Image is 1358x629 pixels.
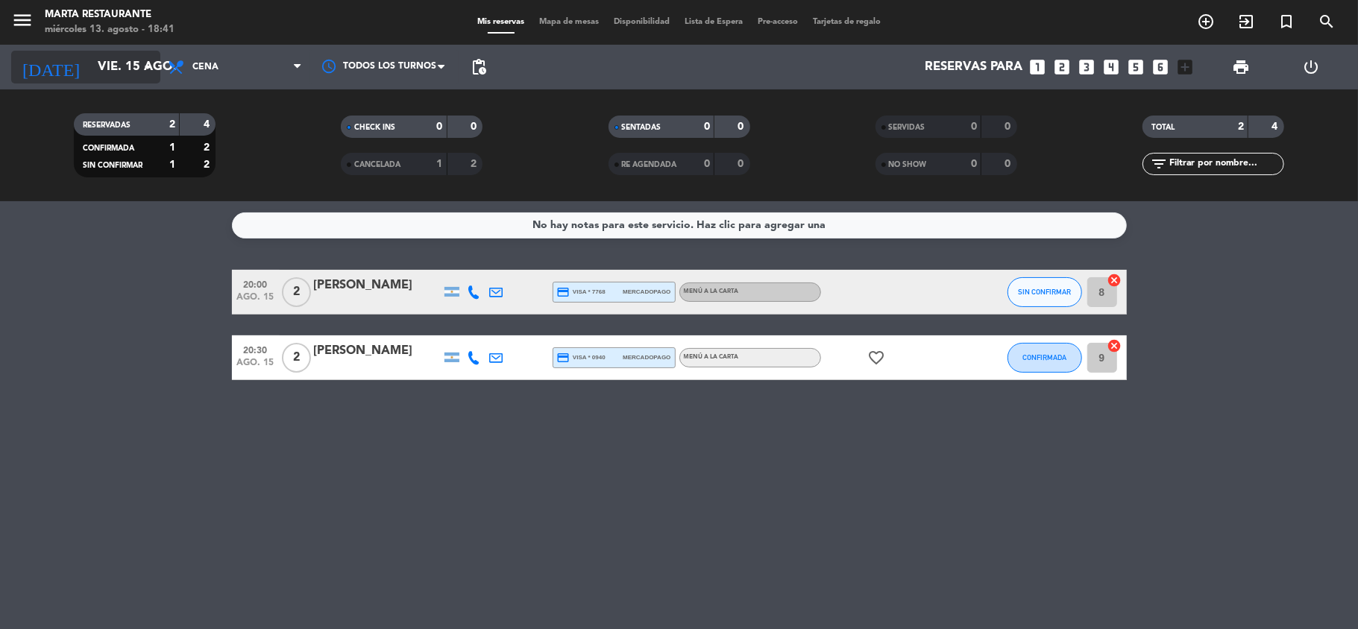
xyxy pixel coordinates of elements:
[1107,273,1122,288] i: cancel
[889,124,925,131] span: SERVIDAS
[204,159,213,170] strong: 2
[282,277,311,307] span: 2
[1303,58,1321,76] i: power_settings_new
[532,18,606,26] span: Mapa de mesas
[83,162,142,169] span: SIN CONFIRMAR
[1127,57,1146,77] i: looks_5
[83,145,134,152] span: CONFIRMADA
[1053,57,1072,77] i: looks_two
[11,9,34,31] i: menu
[169,142,175,153] strong: 1
[623,287,670,297] span: mercadopago
[237,292,274,309] span: ago. 15
[622,124,661,131] span: SENTADAS
[1232,58,1250,76] span: print
[606,18,677,26] span: Disponibilidad
[623,353,670,362] span: mercadopago
[45,22,175,37] div: miércoles 13. agosto - 18:41
[1277,13,1295,31] i: turned_in_not
[204,142,213,153] strong: 2
[1168,156,1283,172] input: Filtrar por nombre...
[45,7,175,22] div: Marta Restaurante
[557,285,570,299] i: credit_card
[354,124,395,131] span: CHECK INS
[11,9,34,37] button: menu
[1005,159,1013,169] strong: 0
[237,341,274,358] span: 20:30
[971,159,977,169] strong: 0
[314,341,441,361] div: [PERSON_NAME]
[971,121,977,132] strong: 0
[471,121,480,132] strong: 0
[314,276,441,295] div: [PERSON_NAME]
[1078,57,1097,77] i: looks_3
[805,18,888,26] span: Tarjetas de regalo
[677,18,750,26] span: Lista de Espera
[557,351,606,364] span: visa * 0940
[750,18,805,26] span: Pre-acceso
[1005,121,1013,132] strong: 0
[684,288,739,294] span: MENÚ A LA CARTA
[1276,45,1347,89] div: LOG OUT
[11,51,90,83] i: [DATE]
[1197,13,1215,31] i: add_circle_outline
[470,18,532,26] span: Mis reservas
[192,62,219,72] span: Cena
[532,217,826,234] div: No hay notas para este servicio. Haz clic para agregar una
[83,121,131,129] span: RESERVADAS
[1107,338,1122,353] i: cancel
[1008,277,1082,307] button: SIN CONFIRMAR
[1237,13,1255,31] i: exit_to_app
[557,285,606,299] span: visa * 7768
[738,121,746,132] strong: 0
[1022,353,1066,361] span: CONFIRMADA
[889,161,927,168] span: NO SHOW
[1008,343,1082,373] button: CONFIRMADA
[237,358,274,375] span: ago. 15
[925,60,1023,75] span: Reservas para
[1028,57,1048,77] i: looks_one
[437,159,443,169] strong: 1
[1151,124,1175,131] span: TOTAL
[622,161,677,168] span: RE AGENDADA
[1150,155,1168,173] i: filter_list
[470,58,488,76] span: pending_actions
[1102,57,1122,77] i: looks_4
[139,58,157,76] i: arrow_drop_down
[471,159,480,169] strong: 2
[1318,13,1336,31] i: search
[684,354,739,360] span: MENÚ A LA CARTA
[1238,121,1244,132] strong: 2
[237,275,274,292] span: 20:00
[868,349,886,367] i: favorite_border
[557,351,570,364] i: credit_card
[1018,288,1071,296] span: SIN CONFIRMAR
[1151,57,1171,77] i: looks_6
[354,161,400,168] span: CANCELADA
[704,159,710,169] strong: 0
[437,121,443,132] strong: 0
[738,159,746,169] strong: 0
[1176,57,1195,77] i: add_box
[169,159,175,170] strong: 1
[704,121,710,132] strong: 0
[282,343,311,373] span: 2
[1271,121,1280,132] strong: 4
[204,119,213,130] strong: 4
[169,119,175,130] strong: 2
